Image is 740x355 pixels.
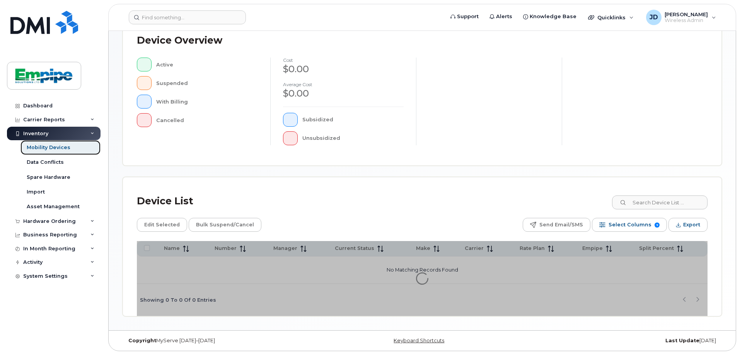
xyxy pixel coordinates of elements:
span: Select Columns [609,219,651,231]
a: Knowledge Base [518,9,582,24]
div: Cancelled [156,113,258,127]
span: Bulk Suspend/Cancel [196,219,254,231]
button: Bulk Suspend/Cancel [189,218,261,232]
span: [PERSON_NAME] [665,11,708,17]
a: Keyboard Shortcuts [394,338,444,343]
strong: Last Update [665,338,699,343]
div: Quicklinks [583,10,639,25]
h4: cost [283,58,404,63]
input: Find something... [129,10,246,24]
input: Search Device List ... [612,195,708,209]
span: JD [650,13,658,22]
span: Edit Selected [144,219,180,231]
div: Unsubsidized [302,131,404,145]
button: Export [668,218,708,232]
span: Quicklinks [597,14,626,20]
span: Export [683,219,700,231]
div: Suspended [156,76,258,90]
div: $0.00 [283,63,404,76]
button: Select Columns 9 [592,218,667,232]
span: Support [457,13,479,20]
div: [DATE] [522,338,722,344]
span: Alerts [496,13,512,20]
div: $0.00 [283,87,404,100]
div: Subsidized [302,113,404,127]
div: Device Overview [137,31,222,51]
div: With Billing [156,95,258,109]
strong: Copyright [128,338,156,343]
span: Wireless Admin [665,17,708,24]
a: Alerts [484,9,518,24]
div: Device List [137,191,193,211]
span: Send Email/SMS [539,219,583,231]
iframe: Messenger Launcher [706,321,734,349]
div: Active [156,58,258,71]
h4: Average cost [283,82,404,87]
span: Knowledge Base [530,13,576,20]
button: Edit Selected [137,218,187,232]
div: Julie Dyck [641,10,721,25]
a: Support [445,9,484,24]
button: Send Email/SMS [523,218,590,232]
span: 9 [655,223,660,228]
div: MyServe [DATE]–[DATE] [123,338,322,344]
